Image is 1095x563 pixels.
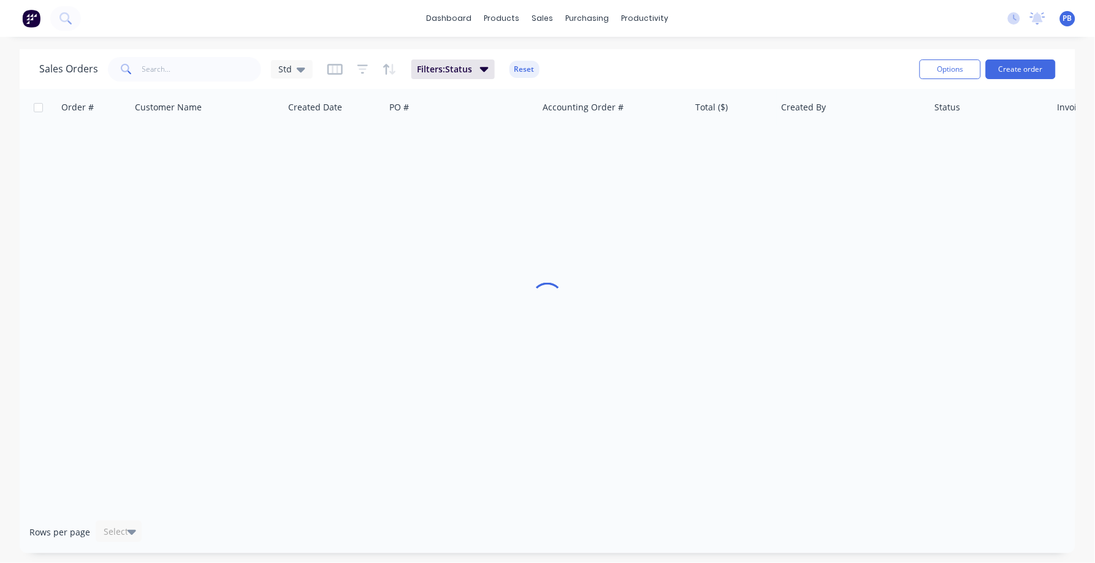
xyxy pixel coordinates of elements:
[560,9,616,28] div: purchasing
[39,63,98,75] h1: Sales Orders
[478,9,526,28] div: products
[142,57,262,82] input: Search...
[421,9,478,28] a: dashboard
[288,101,342,113] div: Created Date
[509,61,540,78] button: Reset
[543,101,624,113] div: Accounting Order #
[135,101,202,113] div: Customer Name
[278,63,292,75] span: Std
[782,101,826,113] div: Created By
[696,101,728,113] div: Total ($)
[616,9,675,28] div: productivity
[61,101,94,113] div: Order #
[389,101,409,113] div: PO #
[22,9,40,28] img: Factory
[411,59,495,79] button: Filters:Status
[935,101,961,113] div: Status
[526,9,560,28] div: sales
[29,526,90,538] span: Rows per page
[104,526,135,538] div: Select...
[920,59,981,79] button: Options
[986,59,1056,79] button: Create order
[1063,13,1072,24] span: PB
[418,63,473,75] span: Filters: Status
